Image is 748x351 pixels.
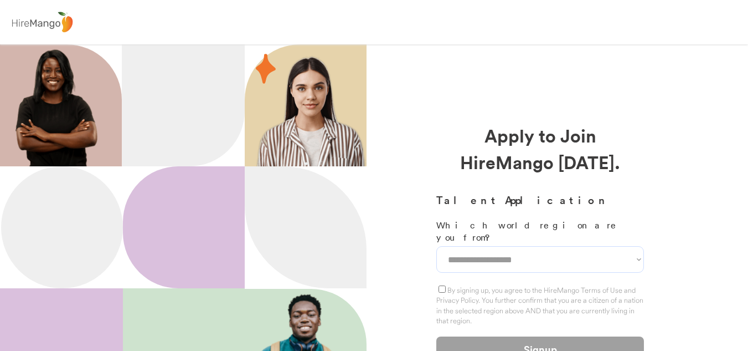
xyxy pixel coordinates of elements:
[2,44,110,166] img: 200x220.png
[436,219,644,244] div: Which world region are you from?
[436,192,644,208] h3: Talent Application
[436,286,643,325] label: By signing up, you agree to the HireMango Terms of Use and Privacy Policy. You further confirm th...
[436,122,644,175] div: Apply to Join HireMango [DATE].
[8,9,76,35] img: logo%20-%20hiremango%20gray.png
[256,55,367,166] img: hispanic%20woman.png
[256,54,276,84] img: 29
[1,166,123,288] img: Ellipse%2012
